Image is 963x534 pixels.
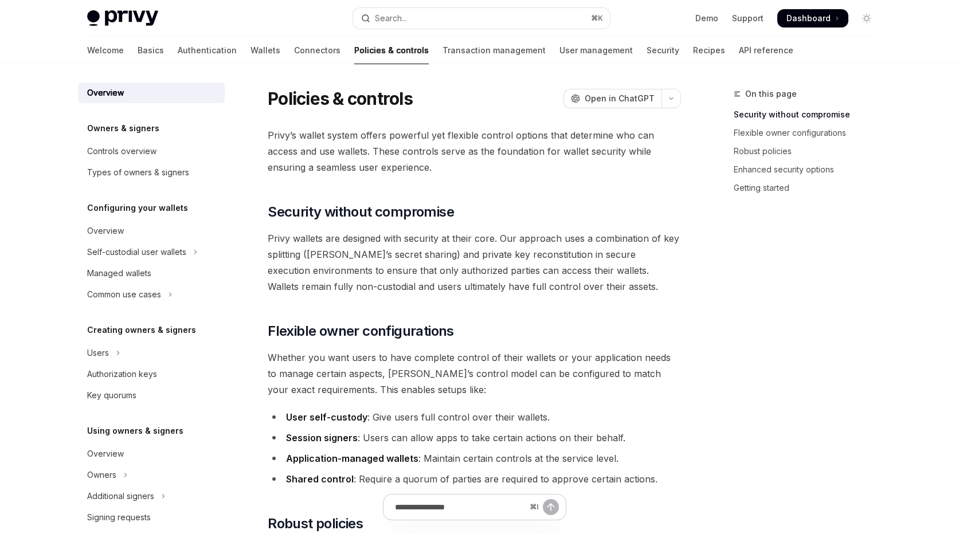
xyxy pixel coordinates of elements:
[395,494,525,520] input: Ask a question...
[443,37,546,64] a: Transaction management
[78,465,225,485] button: Toggle Owners section
[87,288,161,301] div: Common use cases
[734,124,885,142] a: Flexible owner configurations
[87,424,183,438] h5: Using owners & signers
[268,203,454,221] span: Security without compromise
[78,221,225,241] a: Overview
[734,179,885,197] a: Getting started
[268,430,681,446] li: : Users can allow apps to take certain actions on their behalf.
[87,388,136,402] div: Key quorums
[78,385,225,406] a: Key quorums
[734,105,885,124] a: Security without compromise
[87,447,124,461] div: Overview
[78,486,225,506] button: Toggle Additional signers section
[375,11,407,25] div: Search...
[87,367,157,381] div: Authorization keys
[734,160,885,179] a: Enhanced security options
[87,10,158,26] img: light logo
[563,89,661,108] button: Open in ChatGPT
[693,37,725,64] a: Recipes
[591,14,603,23] span: ⌘ K
[87,323,196,337] h5: Creating owners & signers
[354,37,429,64] a: Policies & controls
[87,511,151,524] div: Signing requests
[87,37,124,64] a: Welcome
[286,473,354,485] strong: Shared control
[286,411,367,423] strong: User self-custody
[78,83,225,103] a: Overview
[786,13,831,24] span: Dashboard
[87,144,156,158] div: Controls overview
[78,263,225,284] a: Managed wallets
[353,8,610,29] button: Open search
[268,230,681,295] span: Privy wallets are designed with security at their core. Our approach uses a combination of key sp...
[78,364,225,384] a: Authorization keys
[268,409,681,425] li: : Give users full control over their wallets.
[268,127,681,175] span: Privy’s wallet system offers powerful yet flexible control options that determine who can access ...
[87,346,109,360] div: Users
[250,37,280,64] a: Wallets
[78,141,225,162] a: Controls overview
[78,443,225,464] a: Overview
[585,93,655,104] span: Open in ChatGPT
[78,242,225,262] button: Toggle Self-custodial user wallets section
[78,162,225,183] a: Types of owners & signers
[78,284,225,305] button: Toggle Common use cases section
[138,37,164,64] a: Basics
[87,489,154,503] div: Additional signers
[78,343,225,363] button: Toggle Users section
[268,88,413,109] h1: Policies & controls
[268,350,681,398] span: Whether you want users to have complete control of their wallets or your application needs to man...
[87,224,124,238] div: Overview
[732,13,764,24] a: Support
[268,322,454,340] span: Flexible owner configurations
[87,245,186,259] div: Self-custodial user wallets
[178,37,237,64] a: Authentication
[695,13,718,24] a: Demo
[268,450,681,466] li: : Maintain certain controls at the service level.
[87,201,188,215] h5: Configuring your wallets
[734,142,885,160] a: Robust policies
[87,166,189,179] div: Types of owners & signers
[559,37,633,64] a: User management
[87,121,159,135] h5: Owners & signers
[739,37,793,64] a: API reference
[858,9,876,28] button: Toggle dark mode
[745,87,797,101] span: On this page
[294,37,340,64] a: Connectors
[777,9,848,28] a: Dashboard
[268,471,681,487] li: : Require a quorum of parties are required to approve certain actions.
[87,468,116,482] div: Owners
[87,86,124,100] div: Overview
[78,507,225,528] a: Signing requests
[286,432,358,443] strong: Session signers
[543,499,559,515] button: Send message
[286,453,418,464] strong: Application-managed wallets
[87,266,151,280] div: Managed wallets
[647,37,679,64] a: Security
